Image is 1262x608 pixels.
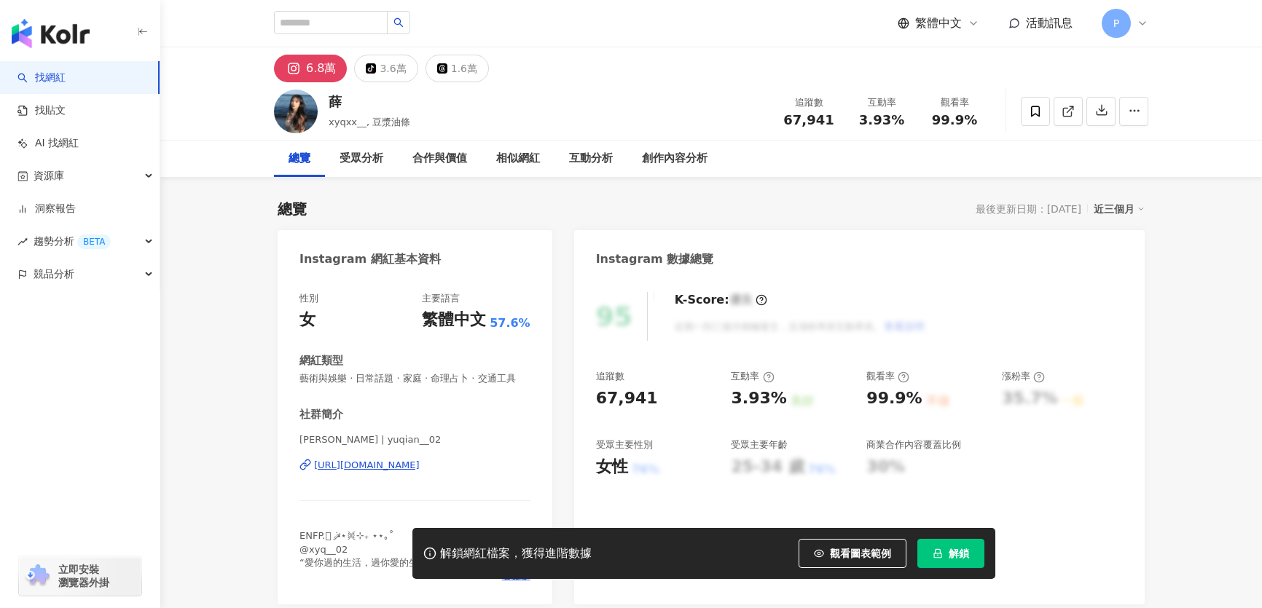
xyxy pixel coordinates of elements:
[915,15,962,31] span: 繁體中文
[1094,200,1145,218] div: 近三個月
[306,58,336,79] div: 6.8萬
[596,438,653,451] div: 受眾主要性別
[340,150,383,167] div: 受眾分析
[380,58,406,79] div: 3.6萬
[731,387,786,410] div: 3.93%
[299,433,530,446] span: [PERSON_NAME] | yuqian__02
[933,548,943,558] span: lock
[440,546,592,561] div: 解鎖網紅檔案，獲得進階數據
[496,150,540,167] div: 相似網紅
[675,292,767,308] div: K-Score :
[1113,15,1119,31] span: P
[596,370,624,383] div: 追蹤數
[278,199,307,219] div: 總覽
[299,251,441,267] div: Instagram 網紅基本資料
[1026,16,1073,30] span: 活動訊息
[274,55,347,82] button: 6.8萬
[393,17,404,28] span: search
[731,370,774,383] div: 互動率
[17,136,79,151] a: AI 找網紅
[859,113,904,127] span: 3.93%
[932,113,977,127] span: 99.9%
[799,539,906,568] button: 觀看圖表範例
[314,459,420,472] div: [URL][DOMAIN_NAME]
[299,353,343,368] div: 網紅類型
[1002,370,1045,383] div: 漲粉率
[23,564,52,588] img: chrome extension
[17,202,76,216] a: 洞察報告
[422,292,460,305] div: 主要語言
[34,225,111,258] span: 趨勢分析
[451,58,477,79] div: 1.6萬
[866,438,961,451] div: 商業合作內容覆蓋比例
[19,556,141,596] a: chrome extension立即安裝 瀏覽器外掛
[58,563,109,589] span: 立即安裝 瀏覽器外掛
[299,292,318,305] div: 性別
[34,258,74,291] span: 競品分析
[490,315,530,331] span: 57.6%
[783,112,834,127] span: 67,941
[299,309,315,331] div: 女
[77,234,111,249] div: BETA
[299,372,530,385] span: 藝術與娛樂 · 日常話題 · 家庭 · 命理占卜 · 交通工具
[596,387,658,410] div: 67,941
[731,438,788,451] div: 受眾主要年齡
[854,95,909,110] div: 互動率
[299,407,343,422] div: 社群簡介
[299,459,530,472] a: [URL][DOMAIN_NAME]
[12,19,90,48] img: logo
[866,370,909,383] div: 觀看率
[354,55,418,82] button: 3.6萬
[329,92,410,111] div: 薛
[17,71,66,85] a: search找網紅
[289,150,310,167] div: 總覽
[596,251,714,267] div: Instagram 數據總覽
[866,387,922,410] div: 99.9%
[17,237,28,247] span: rise
[426,55,489,82] button: 1.6萬
[642,150,708,167] div: 創作內容分析
[34,159,64,192] span: 資源庫
[329,117,410,127] span: xyqxx__, 豆漿油條
[949,548,969,559] span: 解鎖
[274,90,318,133] img: KOL Avatar
[422,309,486,331] div: 繁體中文
[569,150,613,167] div: 互動分析
[917,539,984,568] button: 解鎖
[927,95,982,110] div: 觀看率
[412,150,467,167] div: 合作與價值
[596,456,628,478] div: 女性
[830,548,891,559] span: 觀看圖表範例
[781,95,836,110] div: 追蹤數
[976,203,1081,215] div: 最後更新日期：[DATE]
[17,103,66,118] a: 找貼文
